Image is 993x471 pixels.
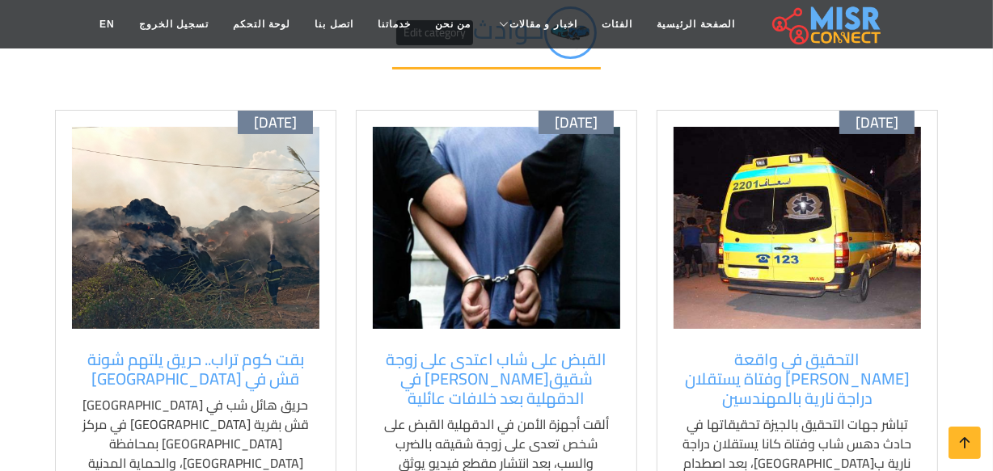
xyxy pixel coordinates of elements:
a: تسجيل الخروج [127,9,221,40]
a: EN [87,9,127,40]
a: اخبار و مقالات [483,9,589,40]
a: الصفحة الرئيسية [644,9,747,40]
a: خدماتنا [366,9,423,40]
a: اتصل بنا [302,9,365,40]
a: التحقيق في واقعة [PERSON_NAME] وفتاة يستقلان دراجة نارية بالمهندسين [682,350,913,408]
img: main.misr_connect [772,4,881,44]
a: القبض على شاب اعتدى على زوجة شقيق[PERSON_NAME] في الدقهلية بعد خلافات عائلية [381,350,612,408]
img: القبض على شخص اعتدى على زوجة شقيقه في الدقهلية [373,127,620,329]
a: بقت كوم تراب.. حريق يلتهم شونة قش في [GEOGRAPHIC_DATA] [80,350,311,389]
a: لوحة التحكم [221,9,302,40]
img: حريق هائل يلتهم شونة قش في كفر الشيخ [72,127,319,329]
span: [DATE] [254,114,297,132]
img: التحقيق في دهس شاب وفتاة يستقلان دراجة نارية بالمهندسين [674,127,921,329]
span: [DATE] [856,114,898,132]
span: [DATE] [555,114,598,132]
a: الفئات [589,9,644,40]
span: اخبار و مقالات [509,17,577,32]
a: من نحن [423,9,483,40]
